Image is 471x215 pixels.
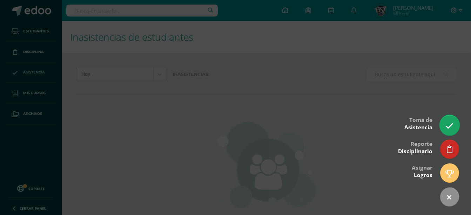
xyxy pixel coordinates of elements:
[404,112,432,135] div: Toma de
[398,148,432,155] span: Disciplinario
[398,136,432,158] div: Reporte
[404,124,432,131] span: Asistencia
[412,159,432,182] div: Asignar
[414,171,432,179] span: Logros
